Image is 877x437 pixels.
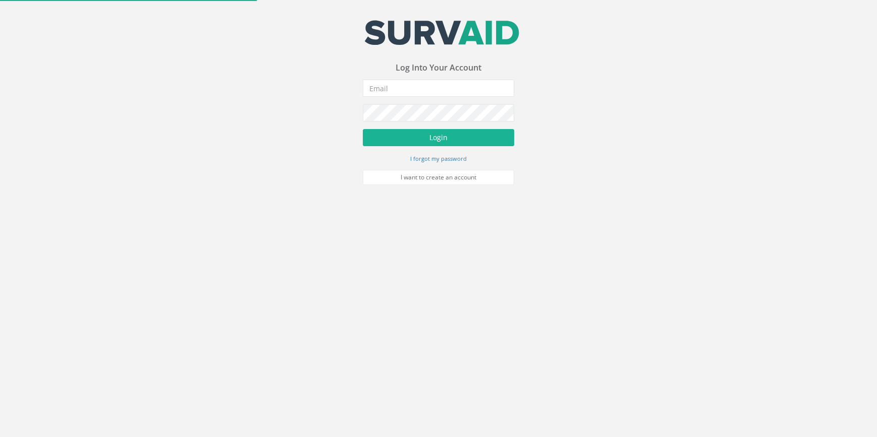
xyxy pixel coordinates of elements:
button: Login [363,129,514,146]
small: I forgot my password [410,155,467,162]
h3: Log Into Your Account [363,64,514,73]
input: Email [363,80,514,97]
a: I want to create an account [363,170,514,185]
a: I forgot my password [410,154,467,163]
